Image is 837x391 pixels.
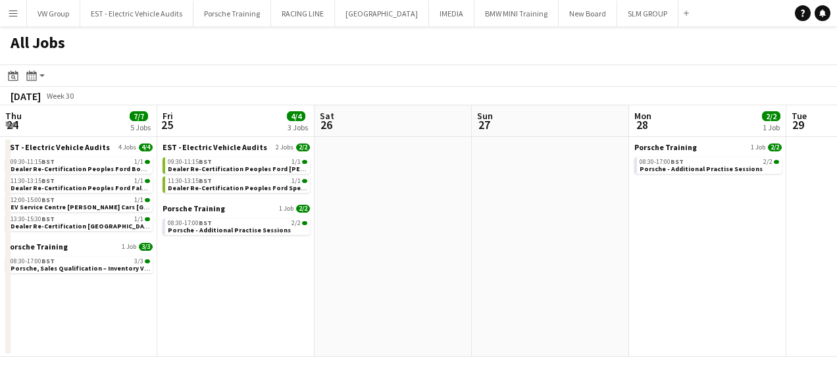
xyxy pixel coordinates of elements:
span: 2/2 [768,143,782,151]
span: 11:30-13:15 [11,178,55,184]
span: 08:30-17:00 [11,258,55,265]
span: Mon [634,110,651,122]
span: Porsche - Additional Practise Sessions [168,226,291,234]
span: 1/1 [302,179,307,183]
span: Porsche - Additional Practise Sessions [640,165,763,173]
span: 1/1 [145,217,150,221]
div: 1 Job [763,122,780,132]
span: 2/2 [302,221,307,225]
div: [DATE] [11,90,41,103]
span: 25 [161,117,173,132]
span: 12:00-15:00 [11,197,55,203]
span: 1/1 [134,178,143,184]
span: 2/2 [762,111,780,121]
span: 1 Job [122,243,136,251]
span: 29 [790,117,807,132]
span: 09:30-11:15 [11,159,55,165]
div: Porsche Training1 Job2/208:30-17:00BST2/2Porsche - Additional Practise Sessions [634,142,782,176]
span: 1/1 [145,160,150,164]
a: 11:30-13:15BST1/1Dealer Re-Certification Peoples Ford Falkirk FK1 1SQ 240725 @ 1130 [11,176,150,192]
span: BST [199,219,212,227]
span: Dealer Re-Certification Peoples Ford Bootle L20 6PD 240725 @ 9.30 [11,165,222,173]
span: BST [41,215,55,223]
span: Sun [477,110,493,122]
a: Porsche Training1 Job2/2 [163,203,310,213]
div: Porsche Training1 Job3/308:30-17:00BST3/3Porsche, Sales Qualification – Inventory V Pipeline course. [5,242,153,276]
a: 09:30-11:15BST1/1Dealer Re-Certification Peoples Ford [PERSON_NAME] EH54 6PZ 250725 @ 0930 [168,157,307,172]
button: New Board [559,1,617,26]
button: IMEDIA [429,1,474,26]
span: 1/1 [302,160,307,164]
span: 1 Job [279,205,293,213]
span: Fri [163,110,173,122]
span: Thu [5,110,22,122]
span: Dealer Re-Certification Peoples Ford Livingstone EH54 6PZ 250725 @ 0930 [168,165,414,173]
span: Porsche Training [634,142,697,152]
button: [GEOGRAPHIC_DATA] [335,1,429,26]
span: BST [671,157,684,166]
div: 5 Jobs [130,122,151,132]
span: 11:30-13:15 [168,178,212,184]
span: 3/3 [145,259,150,263]
span: 1/1 [134,197,143,203]
span: 26 [318,117,334,132]
button: Porsche Training [193,1,271,26]
span: BST [199,176,212,185]
a: EST - Electric Vehicle Audits4 Jobs4/4 [5,142,153,152]
span: 2/2 [292,220,301,226]
span: Week 30 [43,91,76,101]
a: 08:30-17:00BST2/2Porsche - Additional Practise Sessions [640,157,779,172]
span: 2/2 [296,143,310,151]
a: Porsche Training1 Job3/3 [5,242,153,251]
span: Sat [320,110,334,122]
span: 4/4 [287,111,305,121]
a: 13:30-15:30BST1/1Dealer Re-Certification [GEOGRAPHIC_DATA] 4DF 240725 @ 1330 [11,215,150,230]
button: BMW MINI Training [474,1,559,26]
span: 1/1 [292,159,301,165]
span: BST [41,257,55,265]
span: 27 [475,117,493,132]
span: Porsche Training [163,203,225,213]
span: BST [41,195,55,204]
span: Tue [792,110,807,122]
span: 1/1 [292,178,301,184]
span: EST - Electric Vehicle Audits [5,142,110,152]
span: EV Service Centre Mcarthy Cars Croydon CR0 3RJ 240725 @ 12noon. [11,203,259,211]
span: 1 Job [751,143,765,151]
span: Dealer Re-Certification Peoples Ford Edinburgh EH11 4DF 240725 @ 1330 [11,222,211,230]
button: EST - Electric Vehicle Audits [80,1,193,26]
span: 28 [632,117,651,132]
span: 08:30-17:00 [640,159,684,165]
span: 1/1 [145,198,150,202]
span: Porsche, Sales Qualification – Inventory V Pipeline course. [11,264,197,273]
span: 3/3 [134,258,143,265]
a: 08:30-17:00BST3/3Porsche, Sales Qualification – Inventory V Pipeline course. [11,257,150,272]
span: 3/3 [139,243,153,251]
a: Porsche Training1 Job2/2 [634,142,782,152]
span: 4/4 [139,143,153,151]
div: 3 Jobs [288,122,308,132]
span: Dealer Re-Certification Peoples Ford Speke L24 9HQ 250725 @ 1130 [168,184,378,192]
span: Dealer Re-Certification Peoples Ford Falkirk FK1 1SQ 240725 @ 1130 [11,184,224,192]
span: 7/7 [130,111,148,121]
a: 08:30-17:00BST2/2Porsche - Additional Practise Sessions [168,219,307,234]
span: 2/2 [296,205,310,213]
span: 1/1 [134,216,143,222]
span: 2/2 [774,160,779,164]
a: 11:30-13:15BST1/1Dealer Re-Certification Peoples Ford Speke L24 9HQ 250725 @ 1130 [168,176,307,192]
span: 08:30-17:00 [168,220,212,226]
span: 2 Jobs [276,143,293,151]
a: 09:30-11:15BST1/1Dealer Re-Certification Peoples Ford Bootle L20 6PD 240725 @ 9.30 [11,157,150,172]
button: SLM GROUP [617,1,678,26]
span: BST [199,157,212,166]
div: Porsche Training1 Job2/208:30-17:00BST2/2Porsche - Additional Practise Sessions [163,203,310,238]
span: BST [41,157,55,166]
span: 24 [3,117,22,132]
span: EST - Electric Vehicle Audits [163,142,267,152]
a: 12:00-15:00BST1/1EV Service Centre [PERSON_NAME] Cars [GEOGRAPHIC_DATA] 240725 @ 12noon. [11,195,150,211]
span: 1/1 [134,159,143,165]
button: VW Group [27,1,80,26]
a: EST - Electric Vehicle Audits2 Jobs2/2 [163,142,310,152]
span: Porsche Training [5,242,68,251]
span: BST [41,176,55,185]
